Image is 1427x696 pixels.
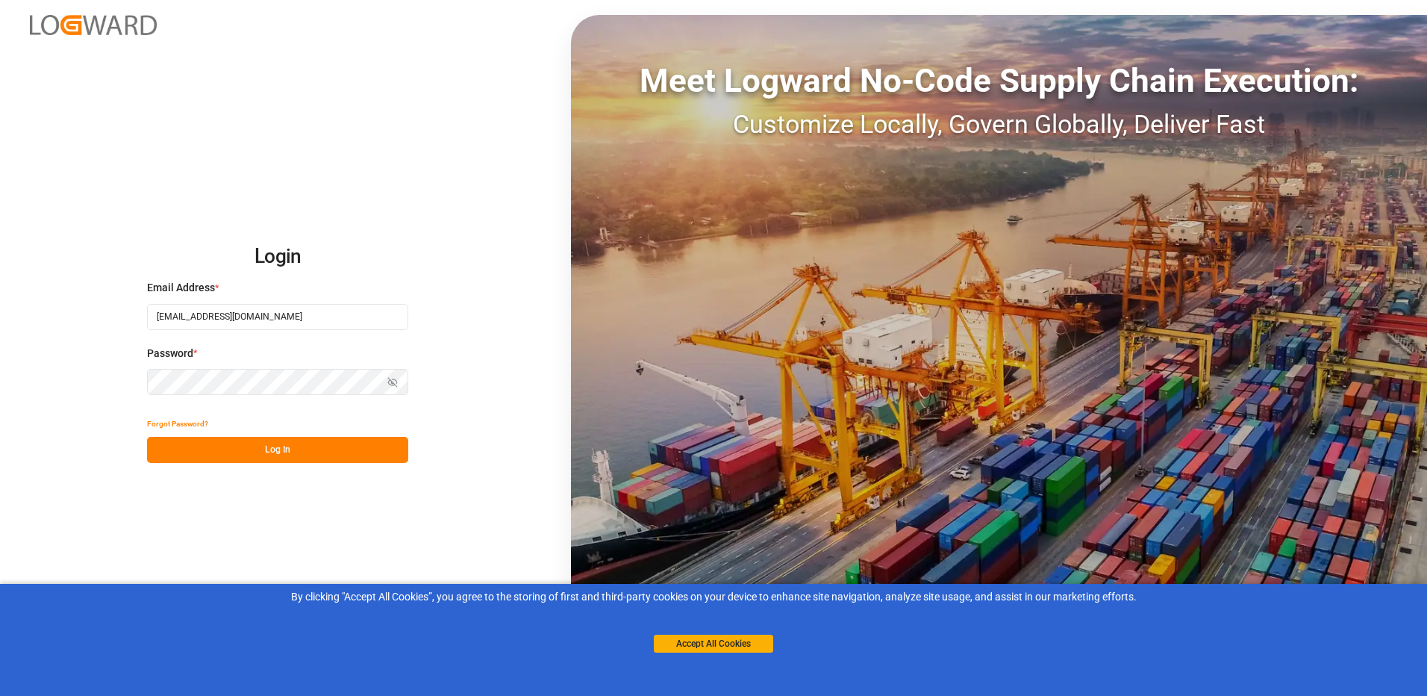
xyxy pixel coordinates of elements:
[10,589,1417,605] div: By clicking "Accept All Cookies”, you agree to the storing of first and third-party cookies on yo...
[30,15,157,35] img: Logward_new_orange.png
[571,56,1427,105] div: Meet Logward No-Code Supply Chain Execution:
[147,411,208,437] button: Forgot Password?
[147,280,215,296] span: Email Address
[147,346,193,361] span: Password
[147,304,408,330] input: Enter your email
[571,105,1427,143] div: Customize Locally, Govern Globally, Deliver Fast
[654,635,773,653] button: Accept All Cookies
[147,437,408,463] button: Log In
[147,233,408,281] h2: Login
